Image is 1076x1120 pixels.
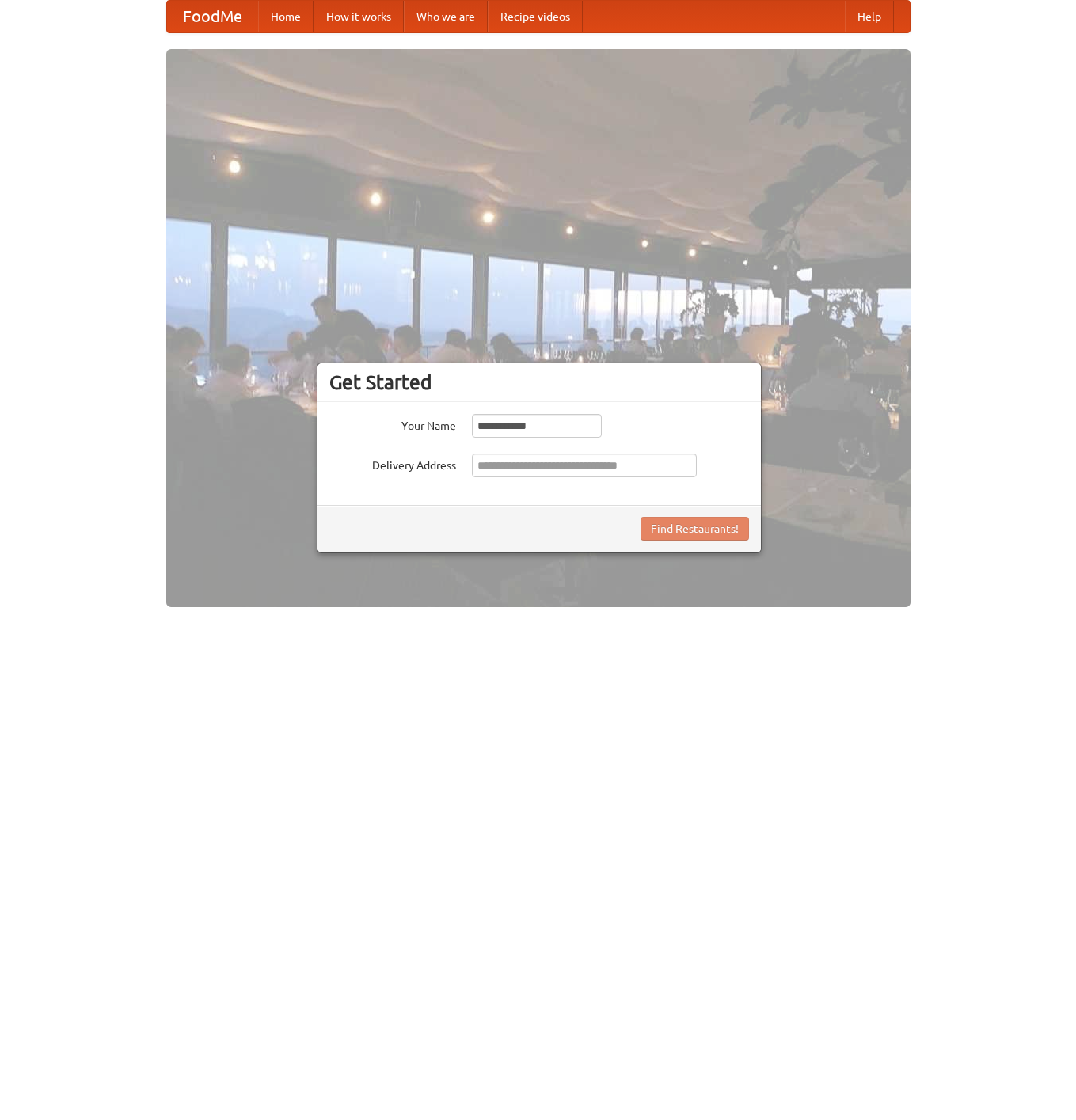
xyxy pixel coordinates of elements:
[167,1,258,32] a: FoodMe
[845,1,894,32] a: Help
[404,1,488,32] a: Who we are
[488,1,583,32] a: Recipe videos
[641,517,749,541] button: Find Restaurants!
[329,414,456,434] label: Your Name
[258,1,314,32] a: Home
[329,370,749,394] h3: Get Started
[329,454,456,473] label: Delivery Address
[314,1,404,32] a: How it works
